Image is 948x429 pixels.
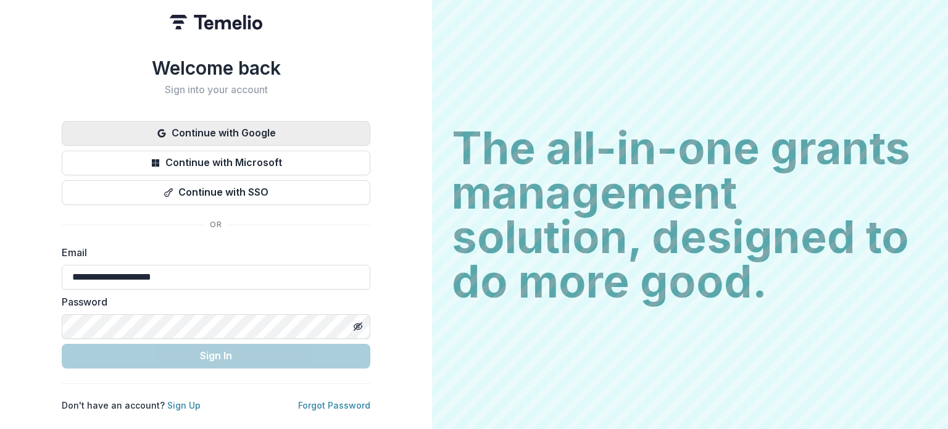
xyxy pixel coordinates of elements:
button: Continue with Microsoft [62,151,370,175]
button: Sign In [62,344,370,369]
button: Continue with Google [62,121,370,146]
p: Don't have an account? [62,399,201,412]
h2: Sign into your account [62,84,370,96]
label: Email [62,245,363,260]
button: Continue with SSO [62,180,370,205]
button: Toggle password visibility [348,317,368,336]
a: Forgot Password [298,400,370,410]
img: Temelio [170,15,262,30]
label: Password [62,294,363,309]
h1: Welcome back [62,57,370,79]
a: Sign Up [167,400,201,410]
